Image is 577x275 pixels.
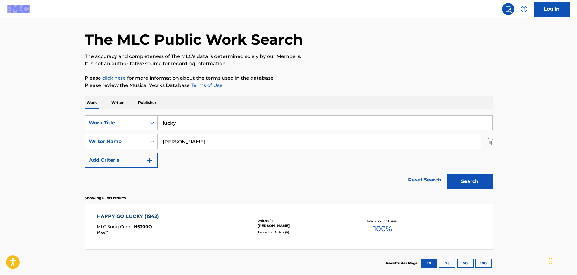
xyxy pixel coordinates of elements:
button: 25 [439,259,455,268]
button: 10 [421,259,437,268]
p: Total Known Shares: [366,219,399,223]
p: Results Per Page: [386,261,420,266]
span: MLC Song Code : [97,224,134,229]
span: 100 % [373,223,392,234]
p: Please review the Musical Works Database [85,82,493,89]
button: Search [447,174,493,189]
p: Publisher [136,96,158,109]
a: HAPPY GO LUCKY (1942)MLC Song Code:H6300OISWC:Writers (1)[PERSON_NAME]Recording Artists (0)Total ... [85,204,493,249]
button: 100 [475,259,492,268]
p: Please for more information about the terms used in the database. [85,75,493,82]
div: HAPPY GO LUCKY (1942) [97,213,162,220]
a: Public Search [502,3,514,15]
div: Work Title [89,119,143,126]
img: search [505,5,512,13]
h1: The MLC Public Work Search [85,30,303,49]
a: Log In [534,2,570,17]
p: Writer [109,96,125,109]
span: H6300O [134,224,152,229]
div: Writer Name [89,138,143,145]
p: The accuracy and completeness of The MLC's data is determined solely by our Members. [85,53,493,60]
div: [PERSON_NAME] [258,223,349,229]
iframe: Chat Widget [547,246,577,275]
p: It is not an authoritative source for recording information. [85,60,493,67]
span: ISWC : [97,230,111,235]
a: Reset Search [405,173,444,187]
div: Writers ( 1 ) [258,219,349,223]
button: Add Criteria [85,153,158,168]
button: 50 [457,259,474,268]
a: click here [102,75,126,81]
a: Terms of Use [190,82,223,88]
div: Recording Artists ( 0 ) [258,230,349,235]
img: 9d2ae6d4665cec9f34b9.svg [146,157,153,164]
img: MLC Logo [7,5,30,13]
img: help [520,5,528,13]
div: Drag [549,252,552,270]
img: Delete Criterion [486,134,493,149]
p: Work [85,96,99,109]
form: Search Form [85,115,493,192]
p: Showing 1 - 1 of 1 results [85,195,126,201]
div: Help [518,3,530,15]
